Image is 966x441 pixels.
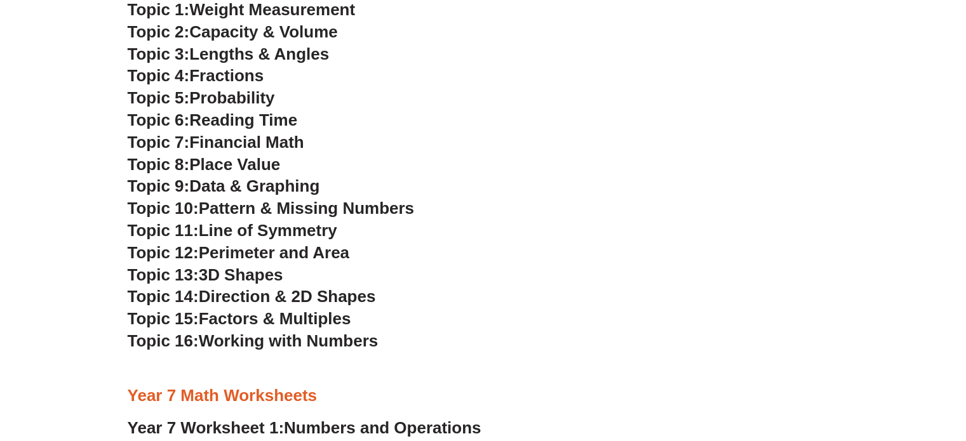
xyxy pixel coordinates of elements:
[128,176,190,195] span: Topic 9:
[199,331,378,350] span: Working with Numbers
[199,199,414,218] span: Pattern & Missing Numbers
[128,133,190,152] span: Topic 7:
[128,287,376,306] a: Topic 14:Direction & 2D Shapes
[128,331,199,350] span: Topic 16:
[128,88,275,107] a: Topic 5:Probability
[128,110,190,129] span: Topic 6:
[189,133,304,152] span: Financial Math
[128,22,338,41] a: Topic 2:Capacity & Volume
[199,221,337,240] span: Line of Symmetry
[189,110,297,129] span: Reading Time
[128,88,190,107] span: Topic 5:
[189,44,329,63] span: Lengths & Angles
[199,243,349,262] span: Perimeter and Area
[128,331,379,350] a: Topic 16:Working with Numbers
[128,176,320,195] a: Topic 9:Data & Graphing
[128,221,337,240] a: Topic 11:Line of Symmetry
[199,287,376,306] span: Direction & 2D Shapes
[128,287,199,306] span: Topic 14:
[189,176,319,195] span: Data & Graphing
[128,155,281,174] a: Topic 8:Place Value
[128,22,190,41] span: Topic 2:
[128,66,190,85] span: Topic 4:
[128,309,199,328] span: Topic 15:
[128,243,349,262] a: Topic 12:Perimeter and Area
[128,221,199,240] span: Topic 11:
[128,199,414,218] a: Topic 10:Pattern & Missing Numbers
[128,110,298,129] a: Topic 6:Reading Time
[199,265,283,284] span: 3D Shapes
[128,199,199,218] span: Topic 10:
[284,418,481,437] span: Numbers and Operations
[189,88,274,107] span: Probability
[128,418,285,437] span: Year 7 Worksheet 1:
[755,298,966,441] iframe: Chat Widget
[128,44,330,63] a: Topic 3:Lengths & Angles
[128,66,264,85] a: Topic 4:Fractions
[128,265,199,284] span: Topic 13:
[128,309,351,328] a: Topic 15:Factors & Multiples
[189,155,280,174] span: Place Value
[128,265,283,284] a: Topic 13:3D Shapes
[189,66,264,85] span: Fractions
[189,22,337,41] span: Capacity & Volume
[128,243,199,262] span: Topic 12:
[128,385,839,407] h3: Year 7 Math Worksheets
[128,44,190,63] span: Topic 3:
[128,133,304,152] a: Topic 7:Financial Math
[199,309,351,328] span: Factors & Multiples
[128,155,190,174] span: Topic 8:
[128,418,481,437] a: Year 7 Worksheet 1:Numbers and Operations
